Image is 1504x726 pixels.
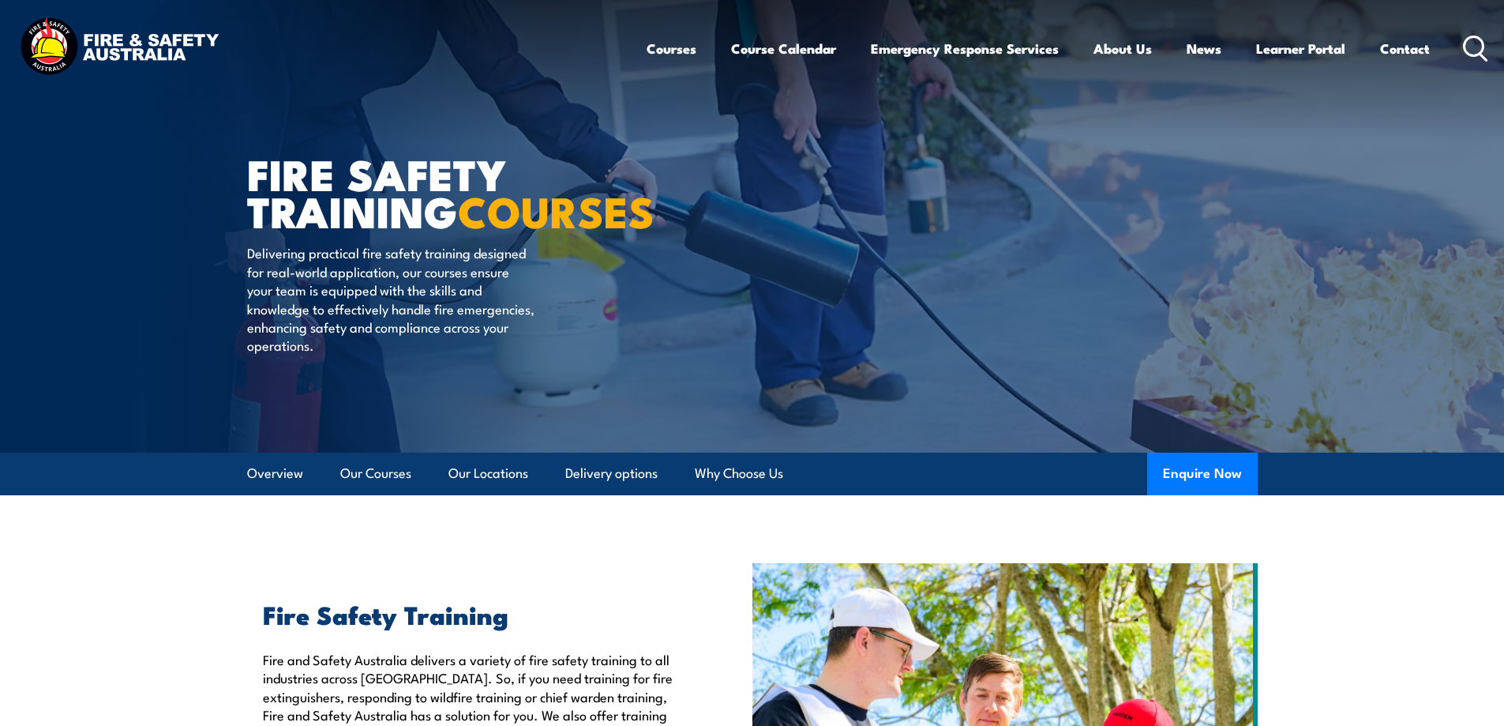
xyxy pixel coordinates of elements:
[695,453,783,495] a: Why Choose Us
[263,603,680,625] h2: Fire Safety Training
[565,453,658,495] a: Delivery options
[1380,28,1430,70] a: Contact
[247,453,303,495] a: Overview
[1093,28,1152,70] a: About Us
[1256,28,1345,70] a: Learner Portal
[247,243,535,354] p: Delivering practical fire safety training designed for real-world application, our courses ensure...
[1187,28,1221,70] a: News
[1147,453,1258,495] button: Enquire Now
[247,155,637,228] h1: FIRE SAFETY TRAINING
[871,28,1059,70] a: Emergency Response Services
[340,453,411,495] a: Our Courses
[448,453,528,495] a: Our Locations
[458,177,654,243] strong: COURSES
[647,28,696,70] a: Courses
[731,28,836,70] a: Course Calendar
